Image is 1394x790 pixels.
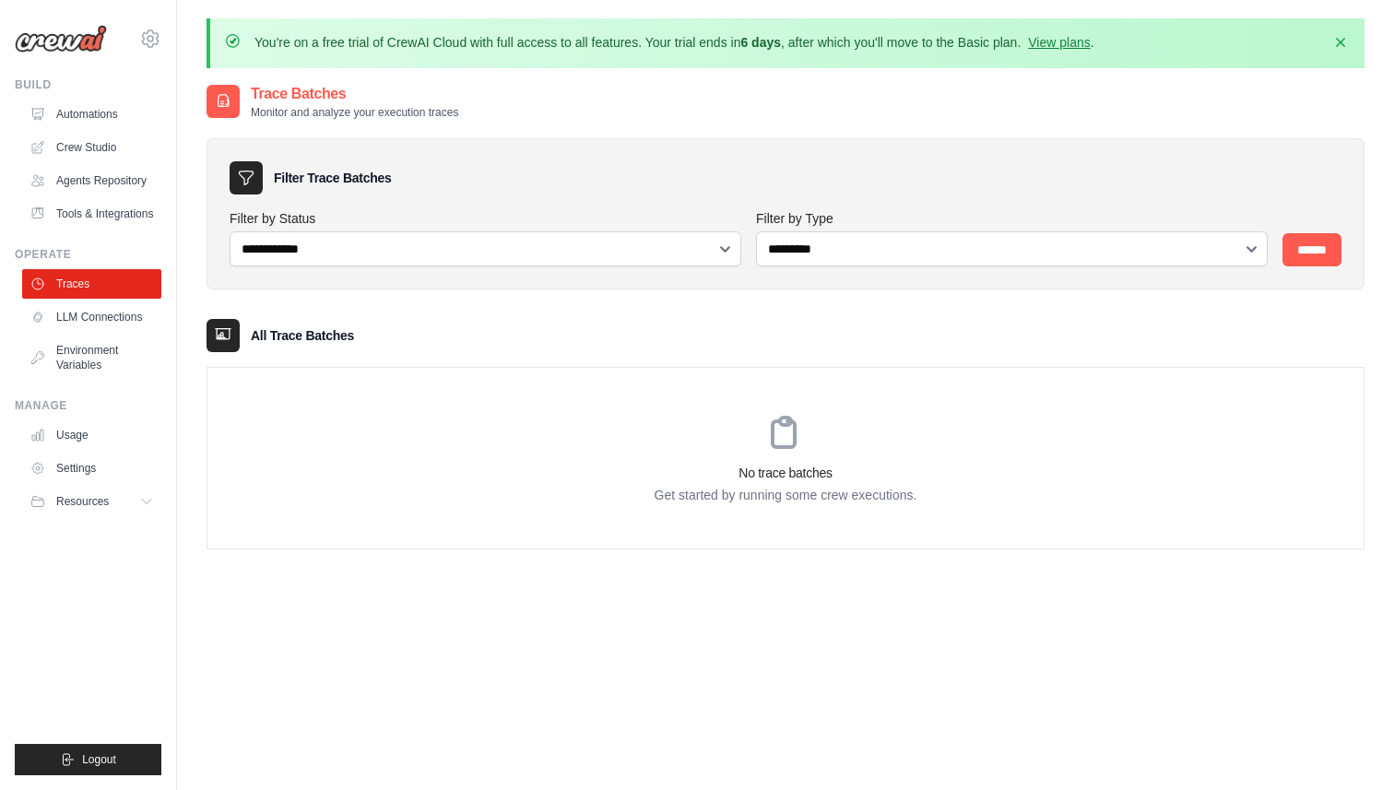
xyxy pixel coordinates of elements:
a: Agents Repository [22,166,161,195]
a: Traces [22,269,161,299]
a: LLM Connections [22,302,161,332]
span: Resources [56,494,109,509]
a: Tools & Integrations [22,199,161,229]
a: Usage [22,420,161,450]
p: Monitor and analyze your execution traces [251,105,458,120]
a: Settings [22,454,161,483]
p: You're on a free trial of CrewAI Cloud with full access to all features. Your trial ends in , aft... [254,33,1094,52]
h2: Trace Batches [251,83,458,105]
button: Logout [15,744,161,775]
h3: All Trace Batches [251,326,354,345]
span: Logout [82,752,116,767]
div: Operate [15,247,161,262]
label: Filter by Type [756,209,1268,228]
img: Logo [15,25,107,53]
h3: Filter Trace Batches [274,169,391,187]
strong: 6 days [740,35,781,50]
a: Crew Studio [22,133,161,162]
div: Manage [15,398,161,413]
a: View plans [1028,35,1090,50]
a: Environment Variables [22,336,161,380]
label: Filter by Status [230,209,741,228]
a: Automations [22,100,161,129]
div: Build [15,77,161,92]
button: Resources [22,487,161,516]
h3: No trace batches [207,464,1364,482]
p: Get started by running some crew executions. [207,486,1364,504]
